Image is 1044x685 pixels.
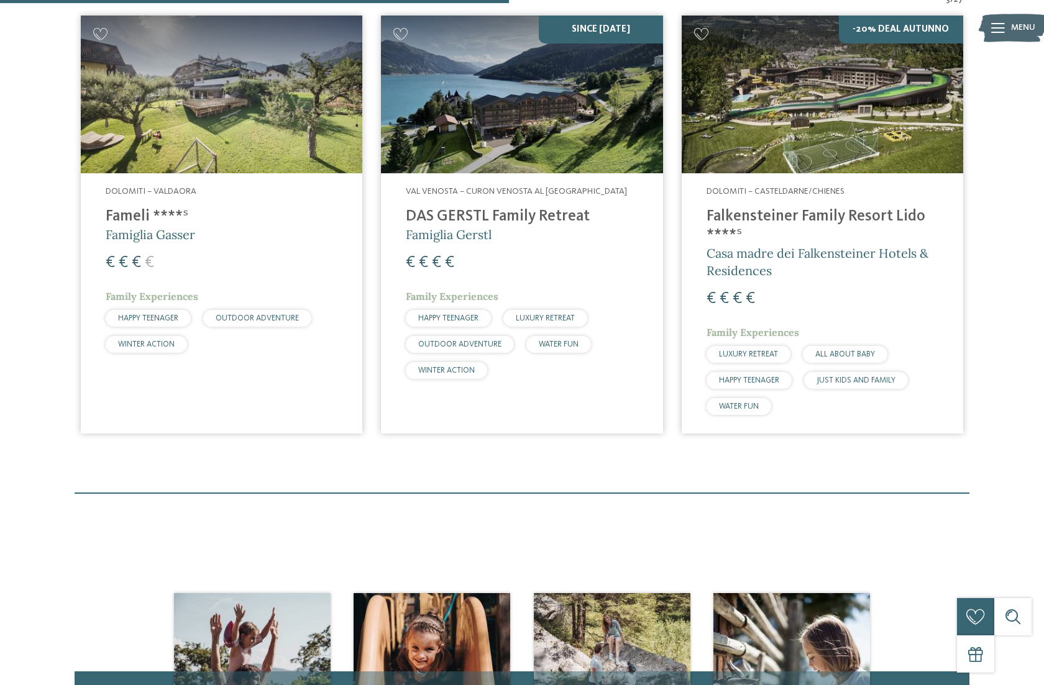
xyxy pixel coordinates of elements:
[106,255,115,271] span: €
[81,16,362,433] a: Cercate un hotel per famiglie? Qui troverete solo i migliori! Dolomiti – Valdaora Fameli ****ˢ Fa...
[707,207,938,245] h4: Falkensteiner Family Resort Lido ****ˢ
[445,255,454,271] span: €
[707,326,799,338] span: Family Experiences
[418,314,478,322] span: HAPPY TEENAGER
[106,187,196,196] span: Dolomiti – Valdaora
[132,255,141,271] span: €
[719,376,779,384] span: HAPPY TEENAGER
[81,16,362,174] img: Cercate un hotel per famiglie? Qui troverete solo i migliori!
[733,291,742,307] span: €
[145,255,154,271] span: €
[216,314,299,322] span: OUTDOOR ADVENTURE
[106,227,195,242] span: Famiglia Gasser
[707,291,716,307] span: €
[682,16,963,433] a: Cercate un hotel per famiglie? Qui troverete solo i migliori! -20% Deal Autunno Dolomiti – Castel...
[406,227,492,242] span: Famiglia Gerstl
[719,350,778,358] span: LUXURY RETREAT
[815,350,875,358] span: ALL ABOUT BABY
[419,255,428,271] span: €
[118,314,178,322] span: HAPPY TEENAGER
[719,402,759,411] span: WATER FUN
[119,255,128,271] span: €
[106,290,198,302] span: Family Experiences
[720,291,729,307] span: €
[432,255,441,271] span: €
[516,314,575,322] span: LUXURY RETREAT
[682,16,963,174] img: Cercate un hotel per famiglie? Qui troverete solo i migliori!
[817,376,895,384] span: JUST KIDS AND FAMILY
[381,16,662,174] img: Cercate un hotel per famiglie? Qui troverete solo i migliori!
[406,207,638,226] h4: DAS GERSTL Family Retreat
[707,245,928,278] span: Casa madre dei Falkensteiner Hotels & Residences
[406,290,498,302] span: Family Experiences
[418,340,501,348] span: OUTDOOR ADVENTURE
[707,187,845,196] span: Dolomiti – Casteldarne/Chienes
[746,291,755,307] span: €
[381,16,662,433] a: Cercate un hotel per famiglie? Qui troverete solo i migliori! SINCE [DATE] Val Venosta – Curon Ve...
[418,366,475,374] span: WINTER ACTION
[118,340,175,348] span: WINTER ACTION
[406,187,627,196] span: Val Venosta – Curon Venosta al [GEOGRAPHIC_DATA]
[406,255,415,271] span: €
[539,340,579,348] span: WATER FUN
